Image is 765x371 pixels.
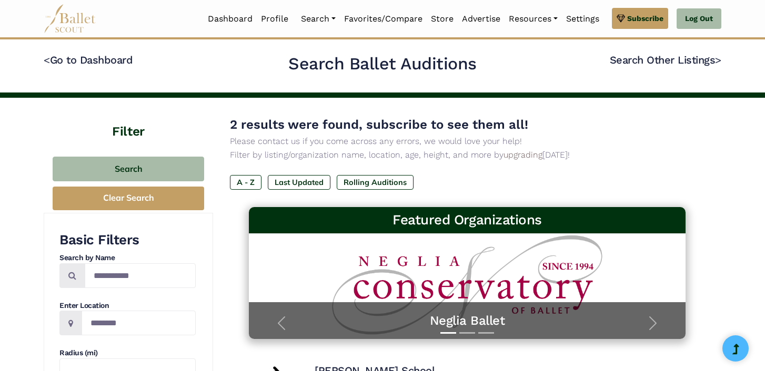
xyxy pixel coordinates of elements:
[459,327,475,339] button: Slide 2
[257,8,293,30] a: Profile
[288,53,477,75] h2: Search Ballet Auditions
[259,313,675,329] a: Neglia Ballet
[82,311,196,335] input: Location
[53,157,204,181] button: Search
[59,301,196,311] h4: Enter Location
[427,8,458,30] a: Store
[562,8,603,30] a: Settings
[230,135,704,148] p: Please contact us if you come across any errors, we would love your help!
[627,13,663,24] span: Subscribe
[44,98,213,141] h4: Filter
[44,53,50,66] code: <
[257,211,677,229] h3: Featured Organizations
[440,327,456,339] button: Slide 1
[478,327,494,339] button: Slide 3
[85,263,196,288] input: Search by names...
[230,175,261,190] label: A - Z
[677,8,721,29] a: Log Out
[337,175,414,190] label: Rolling Auditions
[505,8,562,30] a: Resources
[340,8,427,30] a: Favorites/Compare
[59,253,196,263] h4: Search by Name
[53,187,204,210] button: Clear Search
[268,175,330,190] label: Last Updated
[59,348,196,358] h4: Radius (mi)
[715,53,721,66] code: >
[612,8,668,29] a: Subscribe
[297,8,340,30] a: Search
[458,8,505,30] a: Advertise
[230,148,704,162] p: Filter by listing/organization name, location, age, height, and more by [DATE]!
[230,117,528,132] span: 2 results were found, subscribe to see them all!
[59,231,196,249] h3: Basic Filters
[44,54,133,66] a: <Go to Dashboard
[610,54,721,66] a: Search Other Listings>
[504,150,542,160] a: upgrading
[617,13,625,24] img: gem.svg
[204,8,257,30] a: Dashboard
